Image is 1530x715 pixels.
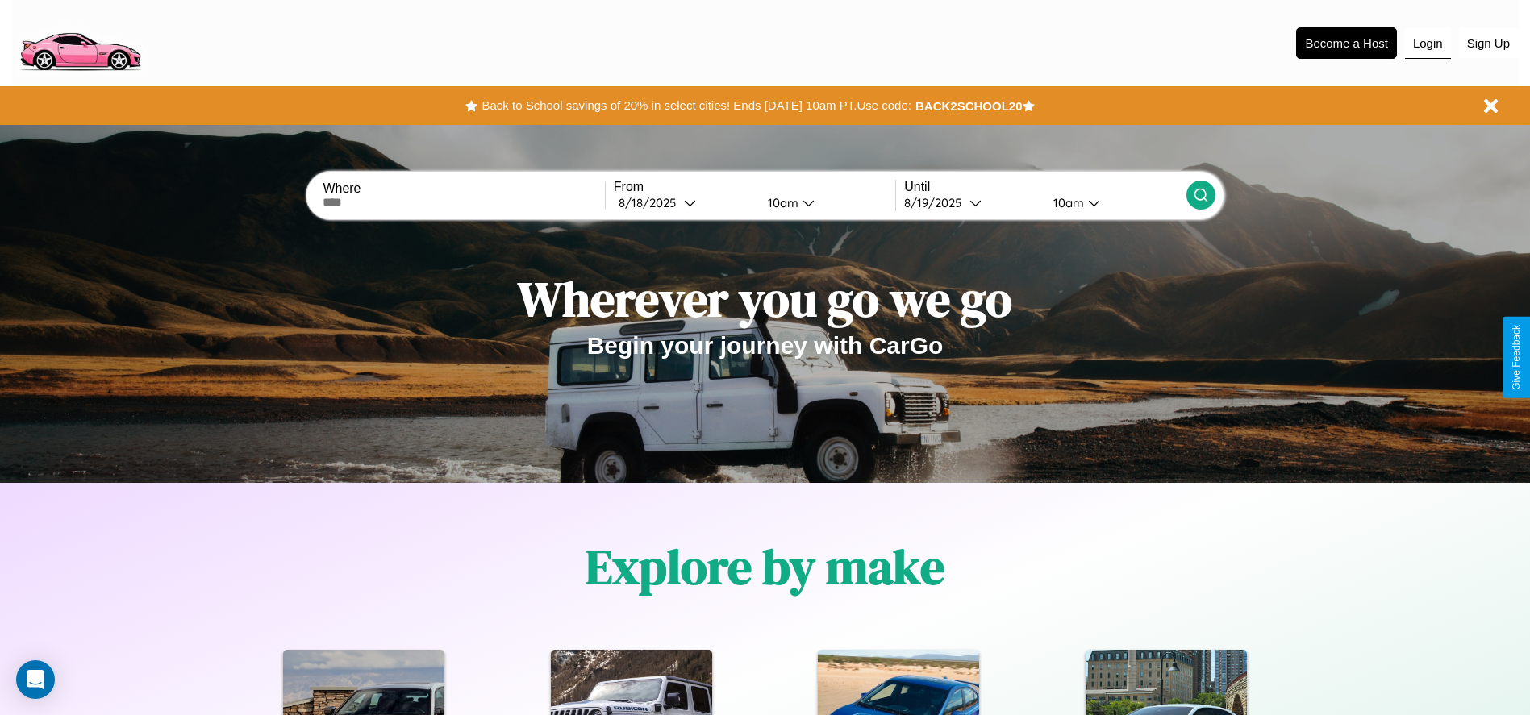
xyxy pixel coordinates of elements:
div: 10am [1045,195,1088,210]
button: Become a Host [1296,27,1397,59]
label: Where [323,181,604,196]
h1: Explore by make [586,534,944,600]
div: 8 / 18 / 2025 [619,195,684,210]
button: Login [1405,28,1451,59]
div: 8 / 19 / 2025 [904,195,969,210]
label: From [614,180,895,194]
div: Give Feedback [1511,325,1522,390]
button: 10am [1040,194,1186,211]
label: Until [904,180,1186,194]
b: BACK2SCHOOL20 [915,99,1023,113]
div: 10am [760,195,803,210]
img: logo [12,8,148,75]
button: 10am [755,194,896,211]
button: 8/18/2025 [614,194,755,211]
button: Sign Up [1459,28,1518,58]
div: Open Intercom Messenger [16,660,55,699]
button: Back to School savings of 20% in select cities! Ends [DATE] 10am PT.Use code: [477,94,915,117]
